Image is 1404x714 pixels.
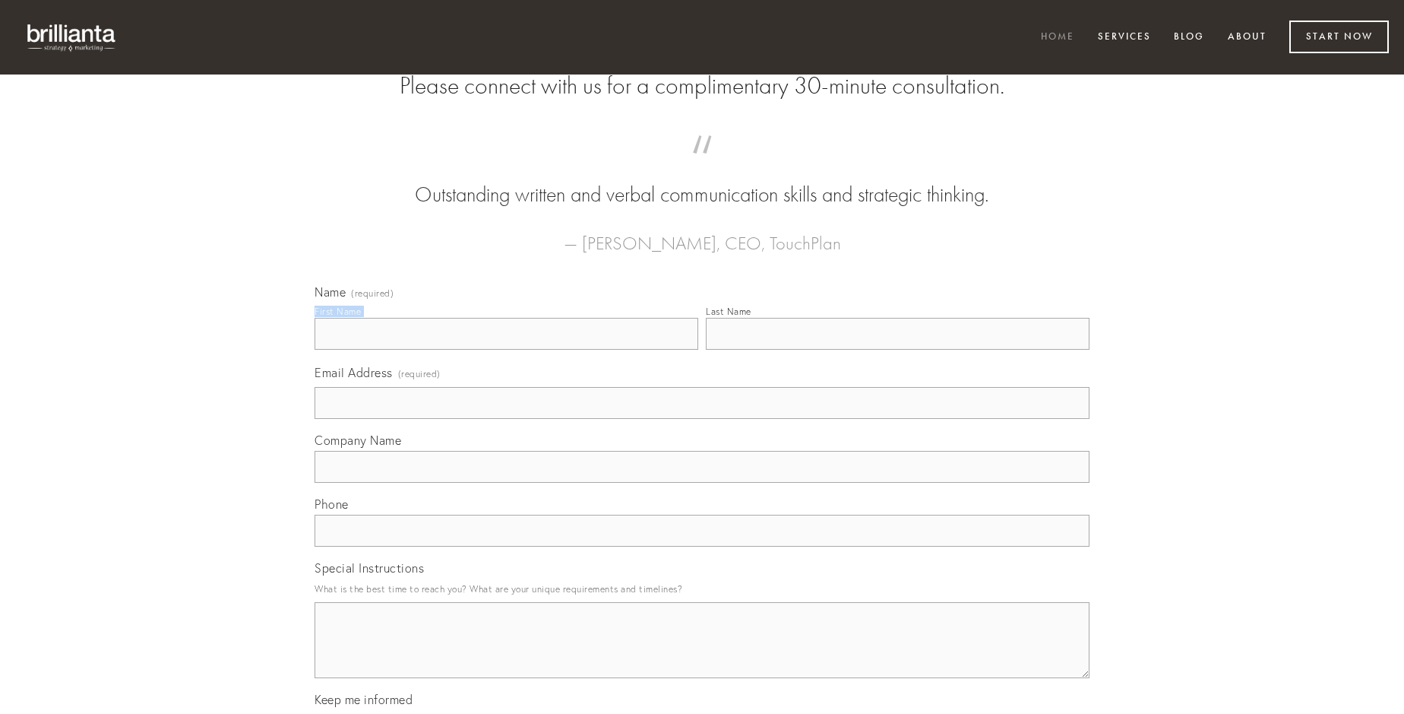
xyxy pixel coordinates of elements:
[315,306,361,317] div: First Name
[1088,25,1161,50] a: Services
[315,692,413,707] span: Keep me informed
[1164,25,1214,50] a: Blog
[351,289,394,298] span: (required)
[315,433,401,448] span: Company Name
[339,151,1065,180] span: “
[315,560,424,576] span: Special Instructions
[706,306,751,317] div: Last Name
[315,284,346,300] span: Name
[315,365,393,380] span: Email Address
[315,579,1089,599] p: What is the best time to reach you? What are your unique requirements and timelines?
[398,363,441,384] span: (required)
[1218,25,1276,50] a: About
[315,71,1089,100] h2: Please connect with us for a complimentary 30-minute consultation.
[1031,25,1084,50] a: Home
[1289,21,1389,53] a: Start Now
[339,210,1065,259] figcaption: — [PERSON_NAME], CEO, TouchPlan
[15,15,129,59] img: brillianta - research, strategy, marketing
[315,497,349,512] span: Phone
[339,151,1065,210] blockquote: Outstanding written and verbal communication skills and strategic thinking.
